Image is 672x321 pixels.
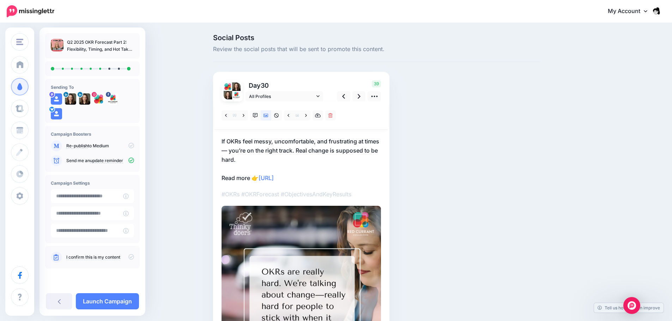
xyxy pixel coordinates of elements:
img: 162079404_238686777936684_4336106398136497484_n-bsa127696.jpg [93,93,104,105]
h4: Campaign Boosters [51,131,134,137]
img: user_default_image.png [51,108,62,119]
h4: Sending To [51,85,134,90]
div: Open Intercom Messenger [623,297,640,314]
img: user_default_image.png [51,93,62,105]
p: Q2 2025 OKR Forecast Part 2: Flexibility, Timing, and Hot Takes with Three Trusted OKR Experts [67,39,134,53]
span: 39 [372,80,381,87]
img: 1747708894787-72000.png [232,82,241,91]
a: update reminder [90,158,123,163]
span: 30 [261,82,269,89]
p: Send me an [66,158,134,164]
p: to Medium [66,143,134,149]
img: 291631333_464809612316939_1702899811763182457_n-bsa127698.png [107,93,119,105]
img: 291631333_464809612316939_1702899811763182457_n-bsa127698.png [232,91,241,99]
a: I confirm this is my content [66,254,120,260]
img: menu.png [16,39,23,45]
a: My Account [601,3,661,20]
p: #OKRs #OKRForecast #ObjectivesAndKeyResults [222,190,381,199]
a: [URL] [259,174,274,181]
p: If OKRs feel messy, uncomfortable, and frustrating at times — you’re on the right track. Real cha... [222,137,381,183]
img: 1747708894787-72000.png [65,93,76,105]
a: Tell us how we can improve [594,303,664,313]
img: 1747708894787-72000.png [224,91,232,99]
h4: Campaign Settings [51,180,134,186]
span: Social Posts [213,34,540,41]
span: Review the social posts that will be sent to promote this content. [213,45,540,54]
img: 162079404_238686777936684_4336106398136497484_n-bsa127696.jpg [224,82,232,91]
span: All Profiles [249,93,315,100]
img: 1747708894787-72000.png [79,93,90,105]
img: Missinglettr [7,5,54,17]
a: All Profiles [246,91,323,101]
img: 503a09f90e591e52161e99492a4c4921_thumb.jpg [51,39,63,51]
p: Day [246,80,324,91]
a: Re-publish [66,143,88,149]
